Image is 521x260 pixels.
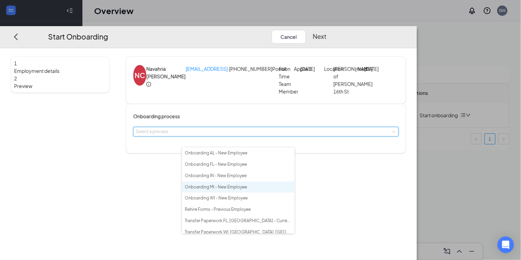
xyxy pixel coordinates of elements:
[185,184,247,189] span: Onboarding MI - New Employee
[324,65,333,73] p: Location
[146,82,151,86] span: info-circle
[364,65,383,73] p: [DATE]
[272,65,279,73] p: Position
[301,65,314,73] p: [DATE]
[185,162,247,167] span: Onboarding FL - New Employee
[498,237,514,253] div: Open Intercom Messenger
[135,71,145,80] div: NC
[185,173,247,178] span: Onboarding IN - New Employee
[185,150,247,155] span: Onboarding AL - New Employee
[186,66,228,72] a: [EMAIL_ADDRESS]
[333,65,352,95] p: [PERSON_NAME] of [PERSON_NAME] 16th St
[133,112,398,120] h4: Onboarding process
[14,67,106,75] span: Employment details
[272,30,306,43] button: Cancel
[294,65,301,73] p: Applied
[146,65,186,80] h4: Navahria [PERSON_NAME]
[185,218,312,223] span: Transfer Paperwork FL, [GEOGRAPHIC_DATA] - Current Employee
[185,195,248,201] span: Onboarding WI - New Employee
[14,60,17,66] span: 1
[186,65,272,88] p: · [PHONE_NUMBER]
[14,82,106,90] span: Preview
[14,75,17,82] span: 2
[185,207,251,212] span: Rehire Forms - Previous Employee
[279,65,292,95] p: Full Time Team Member
[355,65,364,73] p: Hired
[185,229,358,235] span: Transfer Paperwork WI, [GEOGRAPHIC_DATA], [GEOGRAPHIC_DATA] - Current Employee
[48,31,108,42] h3: Start Onboarding
[313,30,327,43] button: Next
